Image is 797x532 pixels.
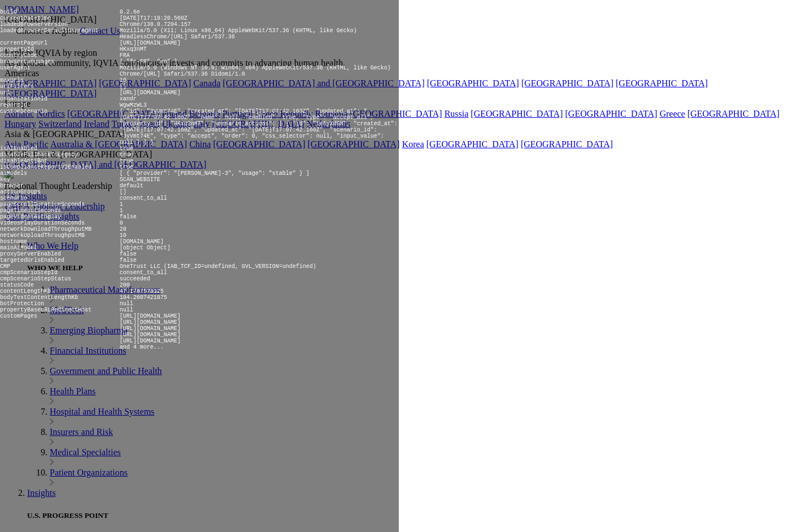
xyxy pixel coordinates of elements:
[471,109,563,118] a: [GEOGRAPHIC_DATA]
[120,83,127,90] pre: []
[120,257,137,263] pre: false
[120,146,133,152] pre: true
[120,40,181,46] pre: [URL][DOMAIN_NAME]
[426,139,519,149] a: [GEOGRAPHIC_DATA]
[120,276,150,282] pre: succeeded
[120,214,137,220] pre: false
[521,78,613,88] a: [GEOGRAPHIC_DATA]
[5,181,792,191] div: Regional Thought Leadership
[120,152,133,158] pre: true
[120,220,123,226] pre: 0
[120,9,140,15] pre: 8.2.6e
[120,77,127,83] pre: 10
[120,226,127,232] pre: 20
[427,78,519,88] a: [GEOGRAPHIC_DATA]
[120,288,164,294] pre: 47.1767578125
[120,183,143,189] pre: default
[120,201,123,208] pre: 1
[120,282,130,288] pre: 200
[120,239,164,245] pre: [DOMAIN_NAME]
[687,109,779,118] a: [GEOGRAPHIC_DATA]
[5,68,792,78] div: Americas
[120,232,127,239] pre: 10
[565,109,657,118] a: [GEOGRAPHIC_DATA]
[120,59,177,65] pre: [ "fr-FR", "en" ]
[120,245,171,251] pre: [object Object]
[5,15,792,25] div: [GEOGRAPHIC_DATA]
[445,109,469,118] a: Russia
[120,158,133,164] pre: true
[120,15,188,21] pre: [DATE]T17:18:20.560Z
[120,65,391,77] pre: Mozilla/5.0 (Windows NT 10.0; Win64; x64) AppleWebKit/537.36 (KHTML, like Gecko) Chrome/[URL] Saf...
[120,108,398,146] pre: { "id": "3yVmt74E", "created_at": "[DATE]T17:07:42.160Z", "updated_at": "[DATE]T17:07:42.160Z", "...
[120,90,181,96] pre: [URL][DOMAIN_NAME]
[120,307,133,313] pre: null
[5,99,792,109] div: Europe
[120,52,130,59] pre: FRA
[402,139,424,149] a: Korea
[120,263,316,270] pre: OneTrust LLC (IAB_TCF_ID=undefined, GVL_VERSION=undefined)
[120,189,127,195] pre: []
[27,263,792,272] h5: WHO WE HELP
[120,208,123,214] pre: 1
[120,28,357,40] pre: Mozilla/5.0 (X11; Linux x86_64) AppleWebKit/537.36 (KHTML, like Gecko) HeadlessChrome/[URL] Safar...
[120,313,181,350] pre: [URL][DOMAIN_NAME] [URL][DOMAIN_NAME] [URL][DOMAIN_NAME] [URL][DOMAIN_NAME] [URL][DOMAIN_NAME] an...
[120,21,191,28] pre: Chrome/138.0.7204.157
[120,177,160,183] pre: SCAN_WEBSITE
[27,511,792,520] h5: U.S. PROGRESS POINT
[120,251,137,257] pre: false
[120,170,310,177] pre: [ { "provider": "[PERSON_NAME]-3", "usage": "stable" } ]
[5,150,792,160] div: Middle East & [GEOGRAPHIC_DATA]
[120,301,133,307] pre: null
[120,102,147,108] pre: WgwMzWL3
[5,48,792,58] div: Explore IQVIA by region
[120,96,137,102] pre: xandr
[5,58,792,68] div: As a global community, IQVIA continuously invests and commits to advancing human health.
[660,109,685,118] a: Greece
[120,270,167,276] pre: consent_to_all
[120,294,167,301] pre: 104.2607421875
[5,129,792,139] div: Asia & [GEOGRAPHIC_DATA]
[120,195,167,201] pre: consent_to_all
[120,46,147,52] pre: HKxq3nMT
[120,164,133,170] pre: true
[616,78,708,88] a: [GEOGRAPHIC_DATA]
[521,139,613,149] a: [GEOGRAPHIC_DATA]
